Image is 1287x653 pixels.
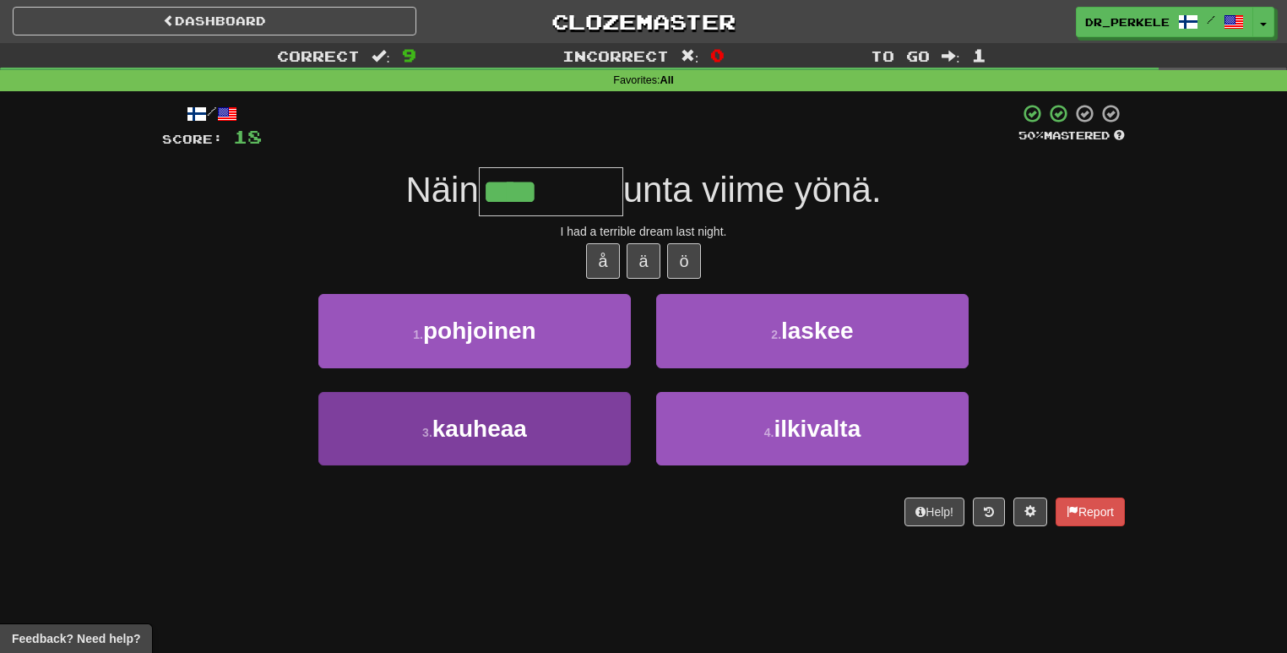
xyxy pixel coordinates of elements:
[405,170,478,210] span: Näin
[233,126,262,147] span: 18
[372,49,390,63] span: :
[1207,14,1215,25] span: /
[656,392,969,465] button: 4.ilkivalta
[562,47,669,64] span: Incorrect
[413,328,423,341] small: 1 .
[1085,14,1170,30] span: dr_perkele
[162,103,262,124] div: /
[764,426,774,439] small: 4 .
[402,45,416,65] span: 9
[318,294,631,367] button: 1.pohjoinen
[973,498,1005,526] button: Round history (alt+y)
[422,426,432,439] small: 3 .
[162,223,1125,240] div: I had a terrible dream last night.
[432,416,527,442] span: kauheaa
[771,328,781,341] small: 2 .
[710,45,725,65] span: 0
[1076,7,1253,37] a: dr_perkele /
[904,498,964,526] button: Help!
[1018,128,1044,142] span: 50 %
[162,132,223,146] span: Score:
[656,294,969,367] button: 2.laskee
[12,630,140,647] span: Open feedback widget
[871,47,930,64] span: To go
[318,392,631,465] button: 3.kauheaa
[586,243,620,279] button: å
[781,318,854,344] span: laskee
[681,49,699,63] span: :
[1056,498,1125,526] button: Report
[667,243,701,279] button: ö
[774,416,861,442] span: ilkivalta
[942,49,960,63] span: :
[627,243,660,279] button: ä
[13,7,416,35] a: Dashboard
[972,45,986,65] span: 1
[1018,128,1125,144] div: Mastered
[423,318,536,344] span: pohjoinen
[277,47,360,64] span: Correct
[442,7,845,36] a: Clozemaster
[623,170,882,210] span: unta viime yönä.
[660,74,674,86] strong: All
